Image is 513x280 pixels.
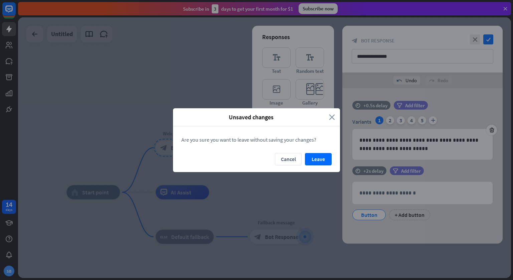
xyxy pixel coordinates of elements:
span: Unsaved changes [178,113,324,121]
button: Cancel [275,153,302,165]
span: Are you sure you want to leave without saving your changes? [181,136,316,143]
button: Leave [305,153,332,165]
i: close [329,113,335,121]
button: Open LiveChat chat widget [5,3,25,23]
